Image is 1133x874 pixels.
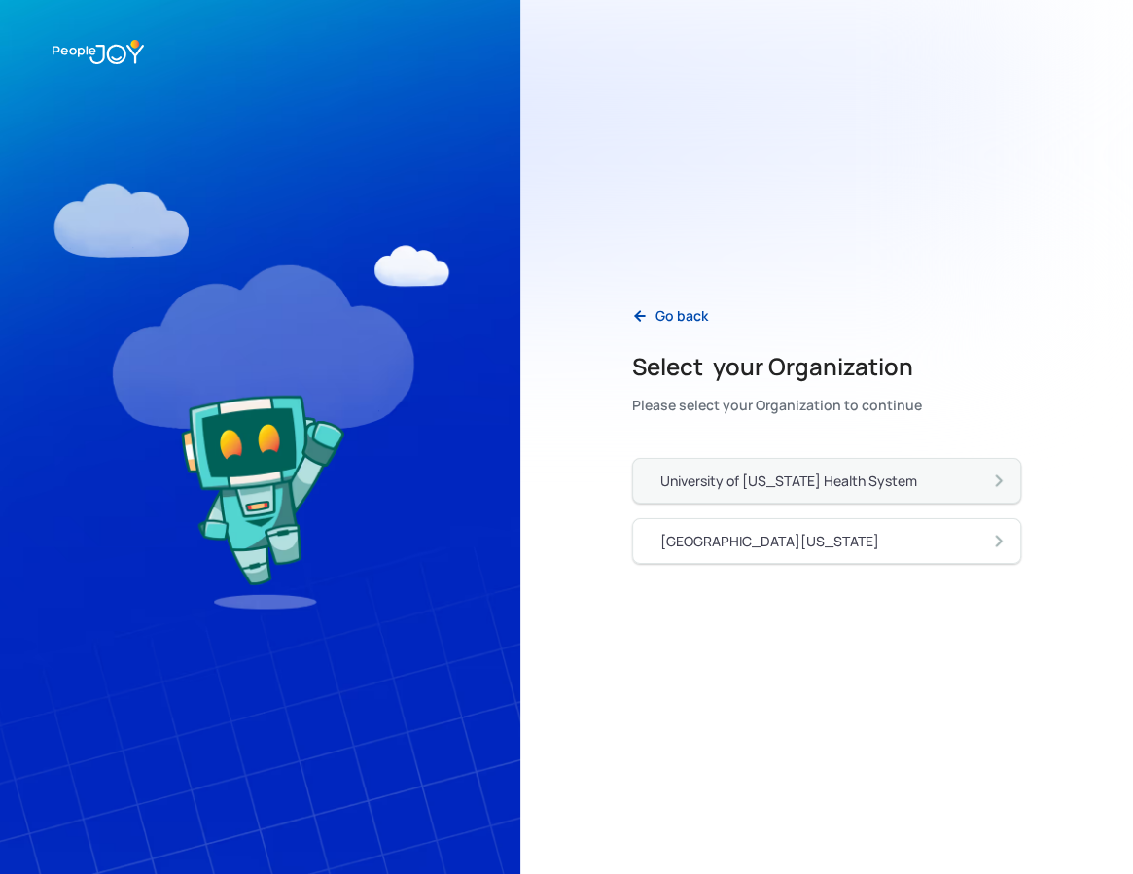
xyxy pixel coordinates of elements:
[617,296,724,335] a: Go back
[660,472,917,491] div: University of [US_STATE] Health System
[632,351,922,382] h2: Select your Organization
[660,532,879,551] div: [GEOGRAPHIC_DATA][US_STATE]
[632,392,922,419] div: Please select your Organization to continue
[632,458,1021,504] a: University of [US_STATE] Health System
[632,518,1021,564] a: [GEOGRAPHIC_DATA][US_STATE]
[655,306,708,326] div: Go back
